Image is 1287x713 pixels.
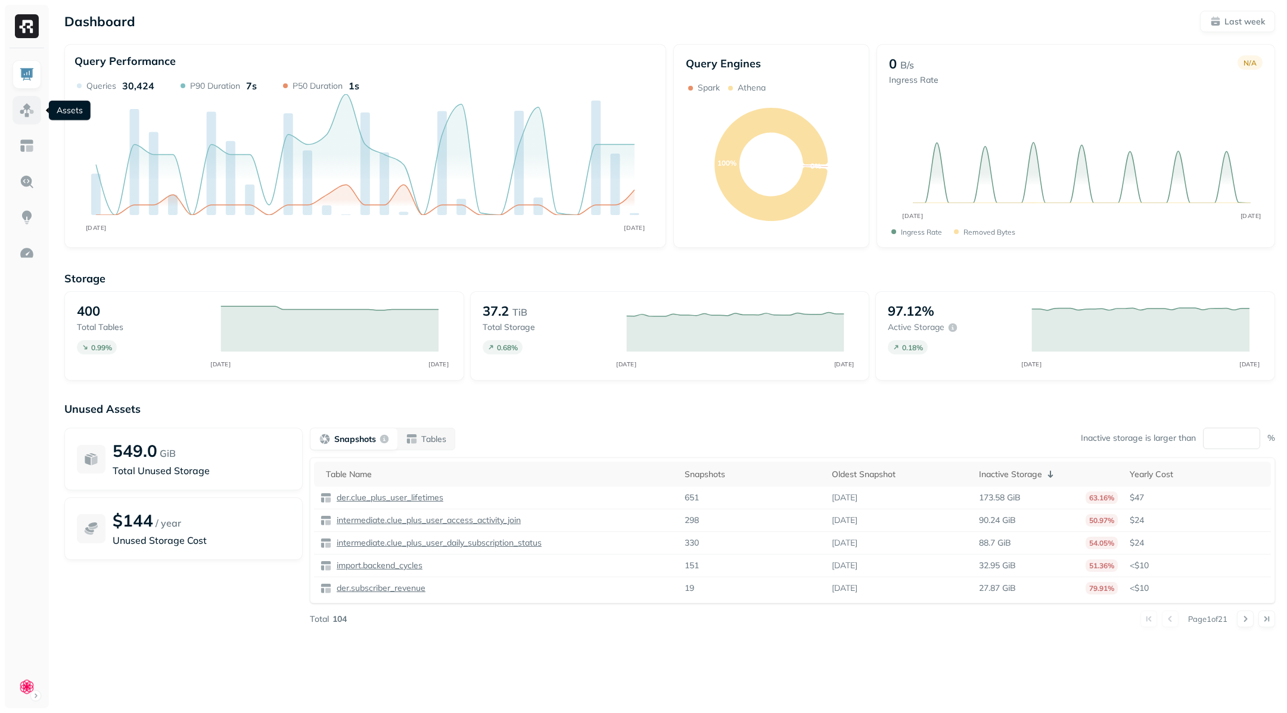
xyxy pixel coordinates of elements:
[483,322,614,333] p: Total storage
[810,161,821,170] text: 0%
[74,54,176,68] p: Query Performance
[1130,583,1265,594] p: <$10
[49,101,91,120] div: Assets
[483,303,509,319] p: 37.2
[1086,559,1118,572] p: 51.36%
[156,516,181,530] p: / year
[19,245,35,261] img: Optimization
[963,228,1015,236] p: Removed bytes
[1086,491,1118,504] p: 63.16%
[421,434,446,445] p: Tables
[320,515,332,527] img: table
[320,537,332,549] img: table
[979,560,1016,571] p: 32.95 GiB
[91,343,112,352] p: 0.99 %
[834,360,854,368] tspan: [DATE]
[332,583,425,594] a: der.subscriber_revenue
[1086,514,1118,527] p: 50.97%
[685,537,699,549] p: 330
[1086,537,1118,549] p: 54.05%
[979,492,1021,503] p: 173.58 GiB
[334,583,425,594] p: der.subscriber_revenue
[888,303,934,319] p: 97.12%
[832,515,857,526] p: [DATE]
[293,80,343,92] p: P50 Duration
[332,537,542,549] a: intermediate.clue_plus_user_daily_subscription_status
[77,322,208,333] p: Total tables
[685,492,699,503] p: 651
[334,537,542,549] p: intermediate.clue_plus_user_daily_subscription_status
[1200,11,1275,32] button: Last week
[717,158,736,167] text: 100%
[320,492,332,504] img: table
[685,583,694,594] p: 19
[332,560,422,571] a: import.backend_cycles
[334,515,521,526] p: intermediate.clue_plus_user_access_activity_join
[320,583,332,594] img: table
[1244,58,1257,67] p: N/A
[832,469,967,480] div: Oldest Snapshot
[18,678,35,695] img: Clue
[1086,582,1118,594] p: 79.91%
[64,402,1275,416] p: Unused Assets
[1240,360,1260,368] tspan: [DATE]
[64,13,135,30] p: Dashboard
[832,537,857,549] p: [DATE]
[334,492,443,503] p: der.clue_plus_user_lifetimes
[86,80,116,92] p: Queries
[320,560,332,572] img: table
[77,303,100,319] p: 400
[901,228,942,236] p: Ingress Rate
[698,82,720,94] p: Spark
[1188,614,1227,624] p: Page 1 of 21
[1130,560,1265,571] p: <$10
[86,224,107,231] tspan: [DATE]
[190,80,240,92] p: P90 Duration
[15,14,39,38] img: Ryft
[332,515,521,526] a: intermediate.clue_plus_user_access_activity_join
[113,533,290,547] p: Unused Storage Cost
[113,463,290,478] p: Total Unused Storage
[122,80,154,92] p: 30,424
[1130,537,1265,549] p: $24
[1130,492,1265,503] p: $47
[1130,469,1265,480] div: Yearly Cost
[246,80,257,92] p: 7s
[1241,212,1261,219] tspan: [DATE]
[979,537,1011,549] p: 88.7 GiB
[979,583,1016,594] p: 27.87 GiB
[428,360,449,368] tspan: [DATE]
[497,343,518,352] p: 0.68 %
[616,360,636,368] tspan: [DATE]
[113,440,157,461] p: 549.0
[624,224,645,231] tspan: [DATE]
[1224,16,1265,27] p: Last week
[1081,432,1196,444] p: Inactive storage is larger than
[685,515,699,526] p: 298
[1022,360,1042,368] tspan: [DATE]
[512,305,527,319] p: TiB
[19,174,35,189] img: Query Explorer
[685,560,699,571] p: 151
[900,58,914,72] p: B/s
[889,74,938,86] p: Ingress Rate
[979,515,1016,526] p: 90.24 GiB
[889,55,897,72] p: 0
[334,434,376,445] p: Snapshots
[349,80,359,92] p: 1s
[160,446,176,460] p: GiB
[902,212,923,219] tspan: [DATE]
[332,492,443,503] a: der.clue_plus_user_lifetimes
[19,138,35,154] img: Asset Explorer
[19,67,35,82] img: Dashboard
[832,560,857,571] p: [DATE]
[738,82,766,94] p: Athena
[210,360,231,368] tspan: [DATE]
[888,322,944,333] p: Active storage
[19,102,35,118] img: Assets
[310,614,329,625] p: Total
[332,614,347,625] p: 104
[832,492,857,503] p: [DATE]
[19,210,35,225] img: Insights
[686,57,857,70] p: Query Engines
